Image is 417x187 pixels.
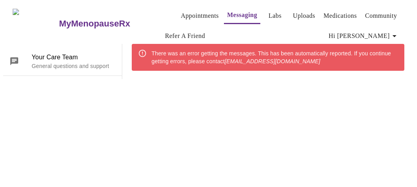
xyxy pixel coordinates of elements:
[152,46,398,68] div: There was an error getting the messages. This has been automatically reported. If you continue ge...
[362,8,400,24] button: Community
[165,30,205,42] a: Refer a Friend
[59,19,130,29] h3: MyMenopauseRx
[178,8,222,24] button: Appointments
[13,9,58,38] img: MyMenopauseRx Logo
[162,28,208,44] button: Refer a Friend
[262,8,288,24] button: Labs
[324,10,357,21] a: Medications
[293,10,315,21] a: Uploads
[227,9,257,21] a: Messaging
[225,58,320,64] em: [EMAIL_ADDRESS][DOMAIN_NAME]
[290,8,318,24] button: Uploads
[3,47,122,76] div: Your Care TeamGeneral questions and support
[320,8,360,24] button: Medications
[365,10,397,21] a: Community
[224,7,260,24] button: Messaging
[269,10,282,21] a: Labs
[326,28,402,44] button: Hi [PERSON_NAME]
[32,53,116,62] span: Your Care Team
[58,10,162,38] a: MyMenopauseRx
[329,30,399,42] span: Hi [PERSON_NAME]
[181,10,219,21] a: Appointments
[32,62,116,70] p: General questions and support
